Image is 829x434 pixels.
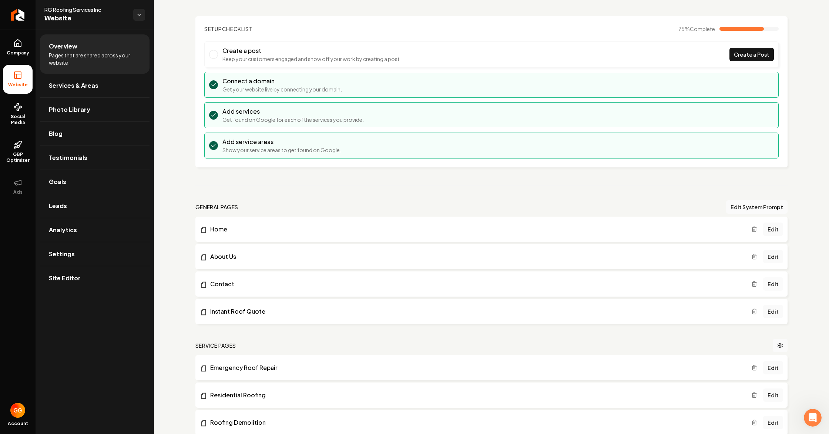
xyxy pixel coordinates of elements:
[10,189,26,195] span: Ads
[49,105,90,114] span: Photo Library
[729,48,774,61] a: Create a Post
[222,137,341,146] h3: Add service areas
[40,218,150,242] a: Analytics
[40,242,150,266] a: Settings
[222,146,341,154] p: Show your service areas to get found on Google.
[3,172,33,201] button: Ads
[763,305,783,318] a: Edit
[3,151,33,163] span: GBP Optimizer
[195,203,238,211] h2: general pages
[49,274,81,283] span: Site Editor
[49,129,63,138] span: Blog
[40,74,150,97] a: Services & Areas
[44,6,127,13] span: RG Roofing Services Inc
[10,403,25,418] button: Open user button
[678,25,715,33] span: 75 %
[11,9,25,21] img: Rebolt Logo
[40,98,150,121] a: Photo Library
[200,391,751,400] a: Residential Roofing
[734,51,769,59] span: Create a Post
[49,51,141,66] span: Pages that are shared across your website.
[804,409,822,427] iframe: Intercom live chat
[763,388,783,402] a: Edit
[763,277,783,291] a: Edit
[222,116,364,123] p: Get found on Google for each of the services you provide.
[222,77,342,86] h3: Connect a domain
[10,403,25,418] img: Gabriel Gutierrez
[49,177,66,186] span: Goals
[49,81,98,90] span: Services & Areas
[4,50,32,56] span: Company
[222,46,401,55] h3: Create a post
[200,307,751,316] a: Instant Roof Quote
[49,201,67,210] span: Leads
[3,97,33,131] a: Social Media
[40,170,150,194] a: Goals
[763,250,783,263] a: Edit
[204,26,222,32] span: Setup
[40,146,150,170] a: Testimonials
[49,226,77,234] span: Analytics
[40,122,150,146] a: Blog
[44,13,127,24] span: Website
[3,114,33,126] span: Social Media
[200,418,751,427] a: Roofing Demolition
[690,26,715,32] span: Complete
[200,280,751,288] a: Contact
[40,266,150,290] a: Site Editor
[204,25,253,33] h2: Checklist
[763,223,783,236] a: Edit
[200,363,751,372] a: Emergency Roof Repair
[3,33,33,62] a: Company
[49,250,75,258] span: Settings
[222,55,401,63] p: Keep your customers engaged and show off your work by creating a post.
[5,82,31,88] span: Website
[200,225,751,234] a: Home
[763,416,783,429] a: Edit
[726,200,788,214] button: Edit System Prompt
[49,153,87,162] span: Testimonials
[40,194,150,218] a: Leads
[222,107,364,116] h3: Add services
[3,134,33,169] a: GBP Optimizer
[222,86,342,93] p: Get your website live by connecting your domain.
[200,252,751,261] a: About Us
[195,342,236,349] h2: Service Pages
[8,421,28,427] span: Account
[763,361,783,374] a: Edit
[49,42,77,51] span: Overview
